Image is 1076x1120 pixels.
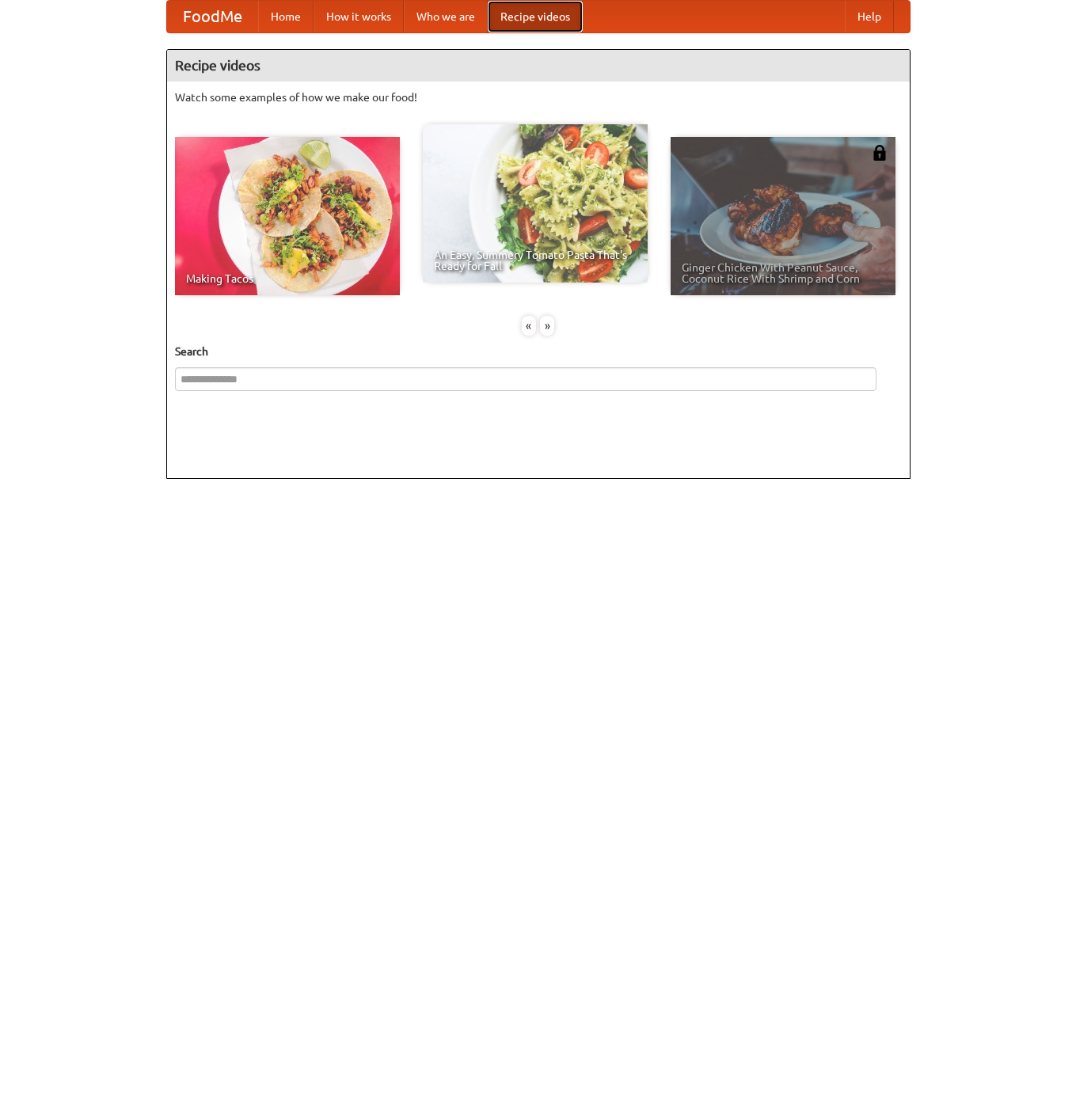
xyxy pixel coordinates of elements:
a: FoodMe [167,1,258,32]
a: Help [845,1,894,32]
a: Home [258,1,314,32]
a: Who we are [404,1,488,32]
div: » [540,316,554,336]
a: An Easy, Summery Tomato Pasta That's Ready for Fall [423,124,648,283]
p: Watch some examples of how we make our food! [175,89,902,105]
h5: Search [175,344,902,359]
span: Making Tacos [186,273,389,284]
h4: Recipe videos [167,50,910,82]
span: An Easy, Summery Tomato Pasta That's Ready for Fall [434,249,637,271]
a: Recipe videos [488,1,583,32]
a: Making Tacos [175,137,400,295]
div: « [522,316,536,336]
a: How it works [314,1,404,32]
img: 483408.png [872,145,888,161]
